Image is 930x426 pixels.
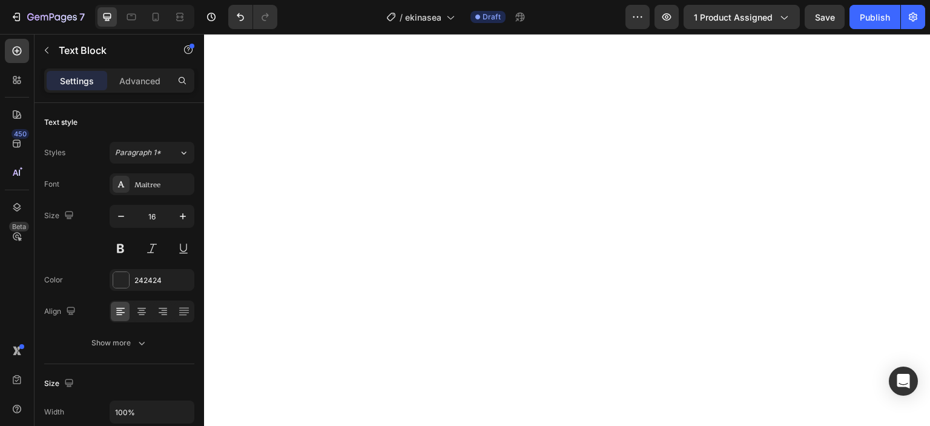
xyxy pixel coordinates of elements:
[110,401,194,423] input: Auto
[204,34,930,426] iframe: Design area
[134,275,191,286] div: 242424
[91,337,148,349] div: Show more
[405,11,441,24] span: ekinasea
[400,11,403,24] span: /
[44,275,63,285] div: Color
[889,367,918,396] div: Open Intercom Messenger
[44,332,194,354] button: Show more
[805,5,845,29] button: Save
[134,179,191,190] div: Maitree
[684,5,800,29] button: 1 product assigned
[9,222,29,231] div: Beta
[60,75,94,87] p: Settings
[860,11,890,24] div: Publish
[44,179,59,190] div: Font
[5,5,90,29] button: 7
[44,208,76,224] div: Size
[115,147,161,158] span: Paragraph 1*
[44,376,76,392] div: Size
[44,407,64,418] div: Width
[59,43,162,58] p: Text Block
[228,5,277,29] div: Undo/Redo
[44,147,65,158] div: Styles
[110,142,194,164] button: Paragraph 1*
[815,12,835,22] span: Save
[483,12,501,22] span: Draft
[79,10,85,24] p: 7
[44,304,78,320] div: Align
[694,11,773,24] span: 1 product assigned
[119,75,160,87] p: Advanced
[44,117,77,128] div: Text style
[12,129,29,139] div: 450
[849,5,900,29] button: Publish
